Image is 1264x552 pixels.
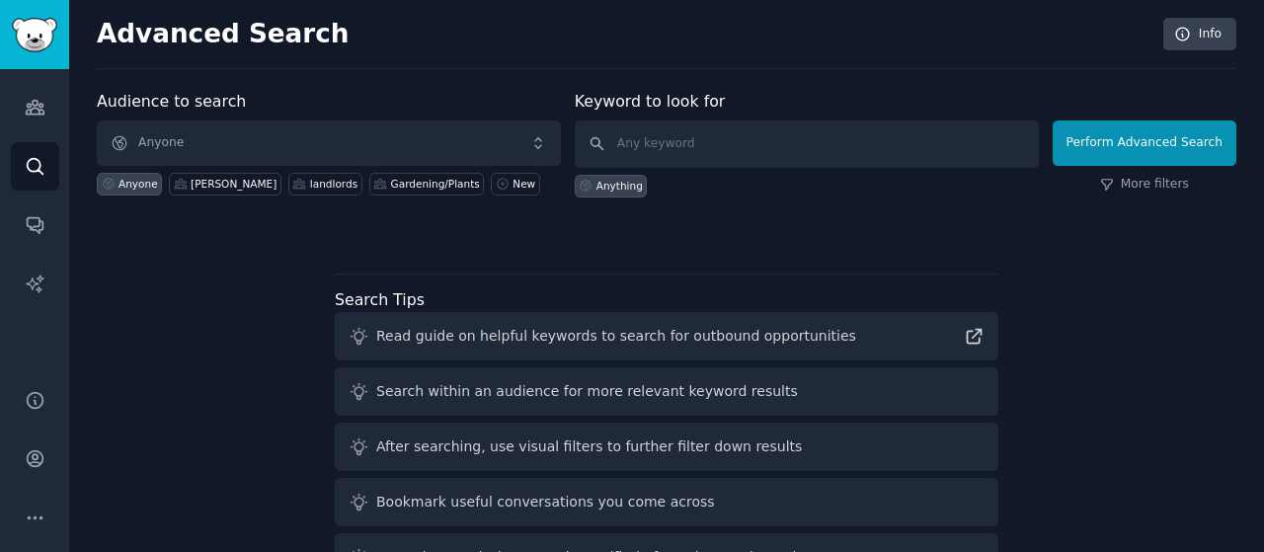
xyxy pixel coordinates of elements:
div: Read guide on helpful keywords to search for outbound opportunities [376,326,856,347]
label: Keyword to look for [575,92,726,111]
div: Gardening/Plants [391,177,480,191]
div: Anything [596,179,643,193]
a: More filters [1100,176,1189,194]
h2: Advanced Search [97,19,1152,50]
div: Anyone [118,177,158,191]
button: Anyone [97,120,561,166]
div: [PERSON_NAME] [191,177,276,191]
label: Audience to search [97,92,246,111]
input: Any keyword [575,120,1039,168]
button: Perform Advanced Search [1053,120,1236,166]
label: Search Tips [335,290,425,309]
div: landlords [310,177,357,191]
div: New [513,177,535,191]
img: GummySearch logo [12,18,57,52]
a: Info [1163,18,1236,51]
div: After searching, use visual filters to further filter down results [376,436,802,457]
div: Bookmark useful conversations you come across [376,492,715,513]
a: New [491,173,539,196]
div: Search within an audience for more relevant keyword results [376,381,798,402]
